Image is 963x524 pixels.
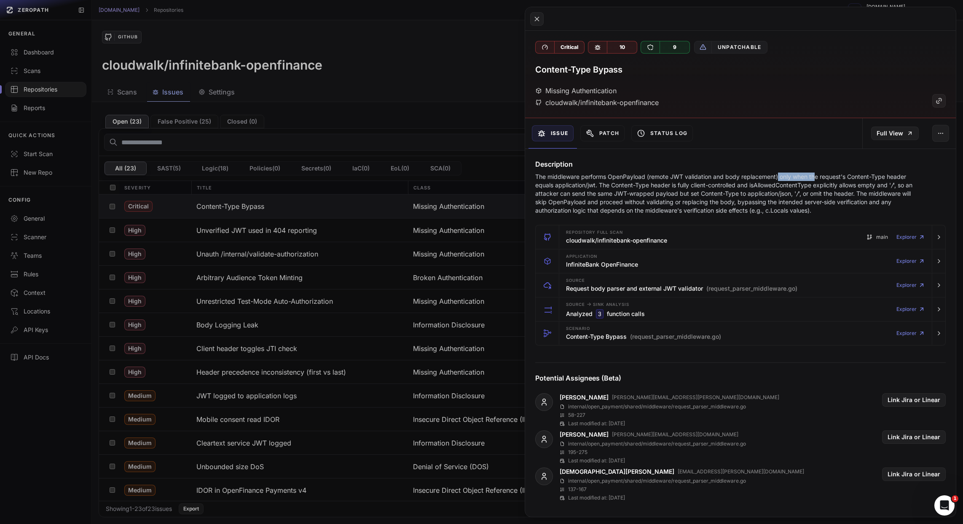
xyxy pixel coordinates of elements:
p: 195 - 275 [568,449,587,456]
a: Explorer [896,301,925,318]
button: Link Jira or Linear [882,393,946,407]
button: Link Jira or Linear [882,467,946,481]
a: Explorer [896,277,925,294]
h3: Content-Type Bypass [566,332,721,341]
p: Last modified at: [DATE] [568,457,625,464]
span: main [876,234,888,240]
h4: Description [535,159,946,169]
p: The middleware performs OpenPayload (remote JWT validation and body replacement) only when the re... [535,173,913,215]
span: 1 [952,495,958,502]
button: Patch [580,125,625,141]
a: Full View [871,127,919,140]
h3: cloudwalk/infinitebank-openfinance [566,236,667,245]
h3: Request body parser and external JWT validator [566,284,797,293]
p: 137 - 167 [568,486,587,493]
button: Issue [532,125,574,141]
p: Last modified at: [DATE] [568,494,625,501]
button: Source Request body parser and external JWT validator (request_parser_middleware.go) Explorer [536,273,945,297]
button: Source -> Sink Analysis Analyzed 3 function calls Explorer [536,297,945,321]
button: Status Log [631,125,693,141]
button: Scenario Content-Type Bypass (request_parser_middleware.go) Explorer [536,321,945,345]
p: 58 - 227 [568,412,585,419]
a: [PERSON_NAME] [560,393,609,402]
p: internal/open_payment/shared/middleware/request_parser_middleware.go [568,440,746,447]
p: Last modified at: [DATE] [568,420,625,427]
h3: Analyzed function calls [566,309,645,319]
a: Explorer [896,325,925,342]
div: cloudwalk/infinitebank-openfinance [535,97,659,108]
span: -> [587,301,591,307]
p: [PERSON_NAME][EMAIL_ADDRESS][PERSON_NAME][DOMAIN_NAME] [612,394,779,401]
em: / [796,190,798,197]
button: Application InfiniteBank OpenFinance Explorer [536,249,945,273]
em: / [891,181,893,189]
p: [EMAIL_ADDRESS][PERSON_NAME][DOMAIN_NAME] [678,468,804,475]
span: Repository Full scan [566,230,623,235]
span: (request_parser_middleware.go) [630,332,721,341]
iframe: Intercom live chat [934,495,955,516]
h4: Potential Assignees (Beta) [535,373,946,383]
p: internal/open_payment/shared/middleware/request_parser_middleware.go [568,403,746,410]
p: [PERSON_NAME][EMAIL_ADDRESS][DOMAIN_NAME] [612,431,738,438]
span: (request_parser_middleware.go) [706,284,797,293]
span: Source Sink Analysis [566,301,629,308]
a: Explorer [896,229,925,246]
span: Source [566,278,585,283]
button: Repository Full scan cloudwalk/infinitebank-openfinance main Explorer [536,225,945,249]
code: 3 [596,309,604,319]
h3: InfiniteBank OpenFinance [566,260,638,269]
span: Application [566,254,597,259]
button: Link Jira or Linear [882,430,946,444]
span: Scenario [566,327,590,331]
a: [PERSON_NAME] [560,430,609,439]
p: internal/open_payment/shared/middleware/request_parser_middleware.go [568,478,746,484]
a: Explorer [896,253,925,270]
a: [DEMOGRAPHIC_DATA][PERSON_NAME] [560,467,674,476]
